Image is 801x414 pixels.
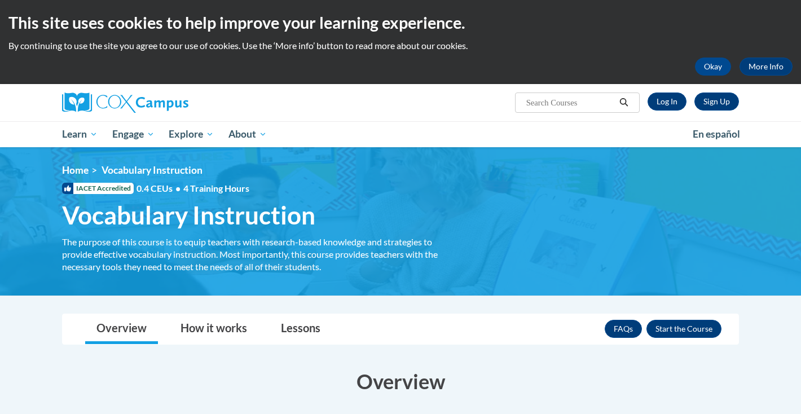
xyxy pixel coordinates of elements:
a: Overview [85,314,158,344]
span: Explore [169,127,214,141]
input: Search Courses [525,96,615,109]
span: • [175,183,181,193]
span: En español [693,128,740,140]
h2: This site uses cookies to help improve your learning experience. [8,11,793,34]
button: Search [615,96,632,109]
span: Vocabulary Instruction [62,200,315,230]
a: Log In [648,93,686,111]
span: Vocabulary Instruction [102,164,203,176]
a: En español [685,122,747,146]
div: Main menu [45,121,756,147]
a: Home [62,164,89,176]
h3: Overview [62,367,739,395]
span: Engage [112,127,155,141]
button: Okay [695,58,731,76]
span: Learn [62,127,98,141]
a: More Info [740,58,793,76]
a: Register [694,93,739,111]
button: Enroll [646,320,721,338]
img: Cox Campus [62,93,188,113]
a: FAQs [605,320,642,338]
div: The purpose of this course is to equip teachers with research-based knowledge and strategies to p... [62,236,451,273]
a: Learn [55,121,105,147]
a: About [221,121,274,147]
span: About [228,127,267,141]
span: 0.4 CEUs [137,182,249,195]
span: 4 Training Hours [183,183,249,193]
a: Cox Campus [62,93,276,113]
a: How it works [169,314,258,344]
p: By continuing to use the site you agree to our use of cookies. Use the ‘More info’ button to read... [8,39,793,52]
a: Engage [105,121,162,147]
span: IACET Accredited [62,183,134,194]
a: Explore [161,121,221,147]
a: Lessons [270,314,332,344]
